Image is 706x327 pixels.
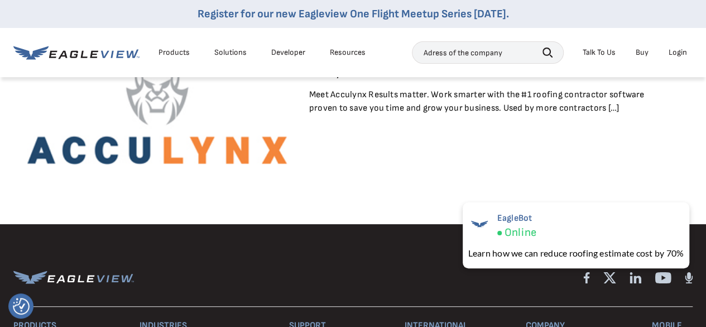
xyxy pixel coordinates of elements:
[198,7,509,21] a: Register for our new Eagleview One Flight Meetup Series [DATE].
[159,48,190,58] div: Products
[27,52,289,165] img: Acculynx
[468,213,491,235] img: EagleBot
[271,48,305,58] a: Developer
[13,298,30,315] img: Revisit consent button
[214,48,247,58] div: Solutions
[468,247,684,260] div: Learn how we can reduce roofing estimate cost by 70%
[505,226,536,240] span: Online
[412,41,564,64] input: Search
[497,213,536,224] span: EagleBot
[13,298,30,315] button: Consent Preferences
[669,48,687,58] div: Login
[330,48,366,58] div: Resources
[583,48,616,58] div: Talk To Us
[636,48,649,58] a: Buy
[309,88,669,115] p: Meet Acculynx Results matter. Work smarter with the #1 roofing contractor software proven to save...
